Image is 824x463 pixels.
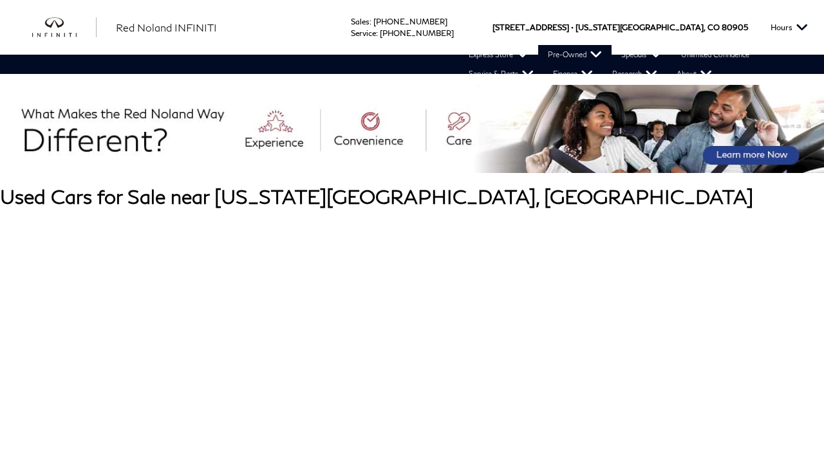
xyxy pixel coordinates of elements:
a: Pre-Owned [538,45,612,64]
a: [STREET_ADDRESS] • [US_STATE][GEOGRAPHIC_DATA], CO 80905 [492,23,748,32]
a: Finance [543,64,603,84]
a: infiniti [32,17,97,38]
nav: Main Navigation [13,45,824,84]
a: Express Store [459,45,538,64]
a: [PHONE_NUMBER] [373,17,447,26]
span: Service [351,28,376,38]
a: Specials [612,45,671,64]
img: INFINITI [32,17,97,38]
a: About [667,64,722,84]
span: Red Noland INFINITI [116,21,217,33]
a: [PHONE_NUMBER] [380,28,454,38]
a: Unlimited Confidence [671,45,759,64]
span: Sales [351,17,370,26]
a: Red Noland INFINITI [116,20,217,35]
span: : [376,28,378,38]
a: Service & Parts [459,64,543,84]
a: Research [603,64,667,84]
span: : [370,17,371,26]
